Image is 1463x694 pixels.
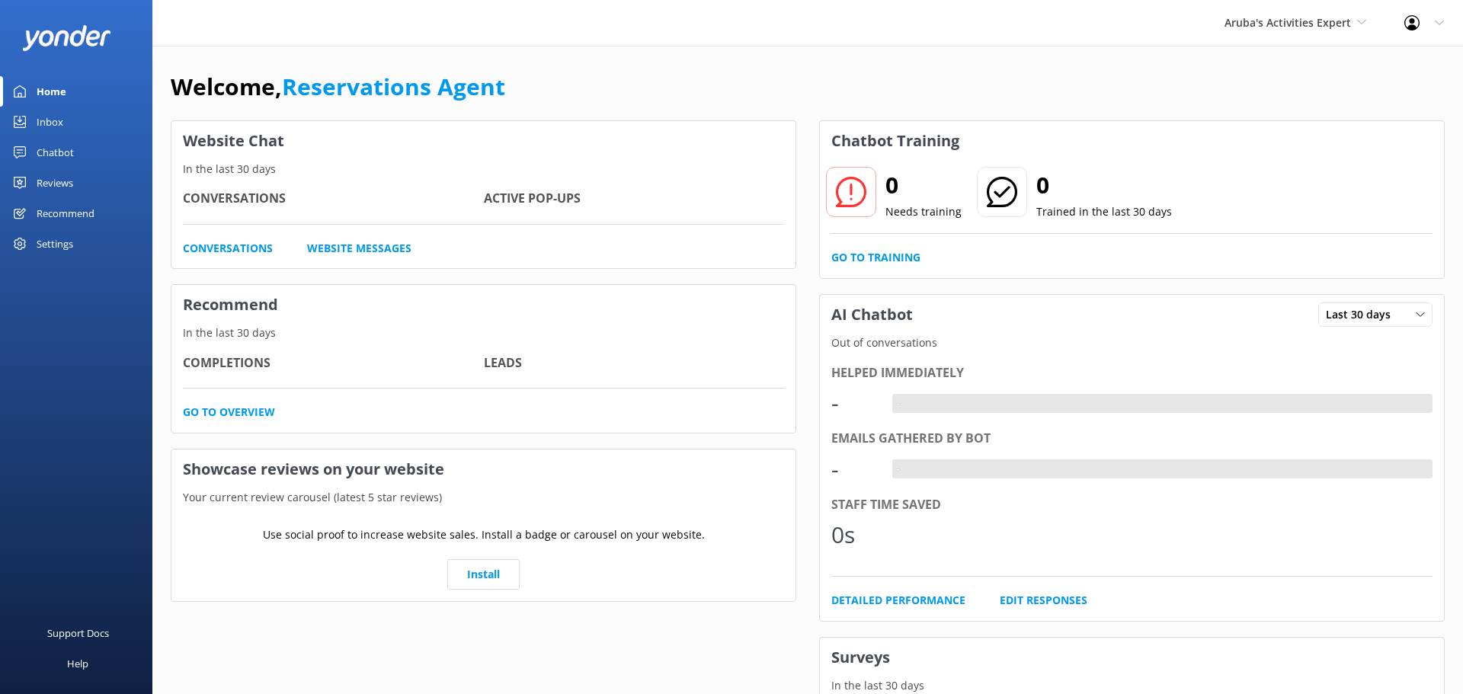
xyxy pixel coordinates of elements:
[831,363,1433,383] div: Helped immediately
[831,429,1433,449] div: Emails gathered by bot
[282,71,505,102] a: Reservations Agent
[1326,306,1400,323] span: Last 30 days
[1000,592,1087,609] a: Edit Responses
[885,167,962,203] h2: 0
[171,121,796,161] h3: Website Chat
[1036,167,1172,203] h2: 0
[263,526,705,543] p: Use social proof to increase website sales. Install a badge or carousel on your website.
[67,648,88,679] div: Help
[47,618,109,648] div: Support Docs
[171,161,796,177] p: In the last 30 days
[820,121,971,161] h3: Chatbot Training
[820,334,1444,351] p: Out of conversations
[37,198,94,229] div: Recommend
[307,240,411,257] a: Website Messages
[171,449,796,489] h3: Showcase reviews on your website
[831,495,1433,515] div: Staff time saved
[484,353,785,373] h4: Leads
[831,249,920,266] a: Go to Training
[171,489,796,506] p: Your current review carousel (latest 5 star reviews)
[820,295,924,334] h3: AI Chatbot
[23,25,110,50] img: yonder-white-logo.png
[831,592,965,609] a: Detailed Performance
[183,240,273,257] a: Conversations
[171,69,505,105] h1: Welcome,
[37,76,66,107] div: Home
[37,229,73,259] div: Settings
[831,451,877,488] div: -
[885,203,962,220] p: Needs training
[171,285,796,325] h3: Recommend
[1225,15,1351,30] span: Aruba's Activities Expert
[37,137,74,168] div: Chatbot
[171,325,796,341] p: In the last 30 days
[1036,203,1172,220] p: Trained in the last 30 days
[37,107,63,137] div: Inbox
[892,459,904,479] div: -
[37,168,73,198] div: Reviews
[831,385,877,421] div: -
[820,638,1444,677] h3: Surveys
[892,394,904,414] div: -
[447,559,520,590] a: Install
[484,189,785,209] h4: Active Pop-ups
[183,353,484,373] h4: Completions
[820,677,1444,694] p: In the last 30 days
[183,189,484,209] h4: Conversations
[831,517,877,553] div: 0s
[183,404,275,421] a: Go to overview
